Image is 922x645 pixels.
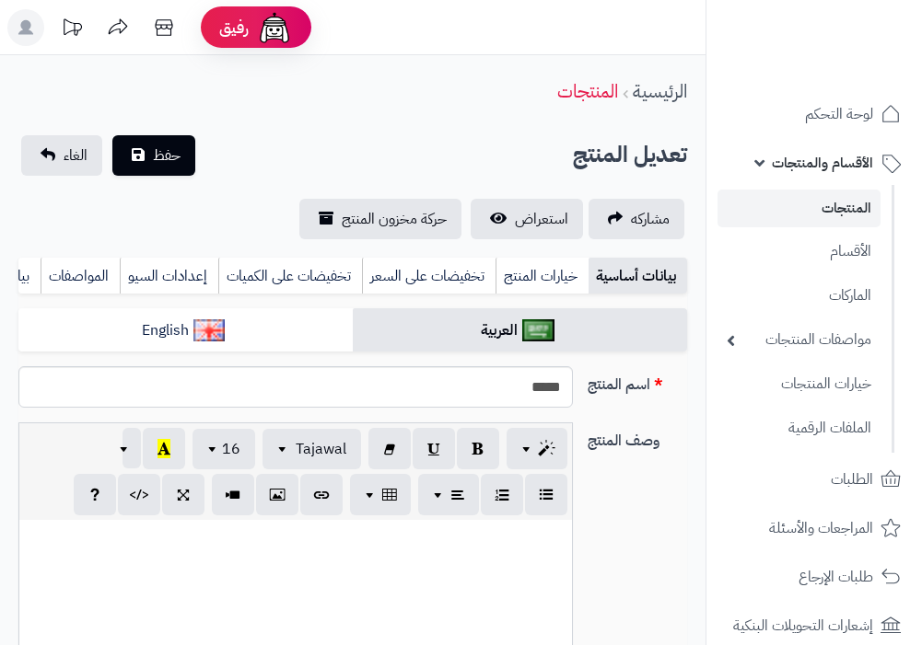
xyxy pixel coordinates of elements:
a: العربية [353,308,687,353]
a: المنتجات [718,190,881,227]
a: الملفات الرقمية [718,409,881,448]
a: خيارات المنتجات [718,364,881,404]
a: الطلبات [718,457,911,501]
a: المواصفات [41,258,120,294]
button: Tajawal [263,429,361,469]
a: English [18,308,353,353]
label: اسم المنتج [580,366,694,396]
a: خيارات المنتج [496,258,589,294]
a: تخفيضات على السعر [362,258,496,294]
span: الطلبات [831,466,873,492]
img: English [193,319,226,341]
a: حركة مخزون المنتج [299,199,461,239]
span: حفظ [153,144,181,167]
a: تخفيضات على الكميات [218,258,362,294]
h2: تعديل المنتج [573,136,687,174]
a: مواصفات المنتجات [718,320,881,360]
span: استعراض [515,208,568,230]
a: بيانات أساسية [589,258,687,294]
span: المراجعات والأسئلة [769,515,873,541]
a: الأقسام [718,232,881,271]
span: طلبات الإرجاع [799,564,873,590]
button: حفظ [112,135,195,176]
span: حركة مخزون المنتج [342,208,447,230]
img: العربية [522,319,554,341]
button: 16 [193,429,255,469]
span: مشاركه [631,208,670,230]
span: 16 [222,438,240,460]
span: لوحة التحكم [805,101,873,127]
span: إشعارات التحويلات البنكية [733,613,873,639]
img: logo-2.png [797,50,904,88]
span: رفيق [219,17,249,39]
a: الرئيسية [633,77,687,105]
a: الغاء [21,135,102,176]
span: الغاء [64,144,88,167]
span: الأقسام والمنتجات [772,150,873,176]
a: الماركات [718,276,881,316]
a: المنتجات [557,77,618,105]
a: لوحة التحكم [718,92,911,136]
a: مشاركه [589,199,684,239]
a: استعراض [471,199,583,239]
span: Tajawal [296,438,346,460]
a: طلبات الإرجاع [718,555,911,599]
a: المراجعات والأسئلة [718,506,911,550]
a: تحديثات المنصة [49,9,95,51]
a: إعدادات السيو [120,258,218,294]
label: وصف المنتج [580,422,694,452]
img: ai-face.png [256,9,293,46]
